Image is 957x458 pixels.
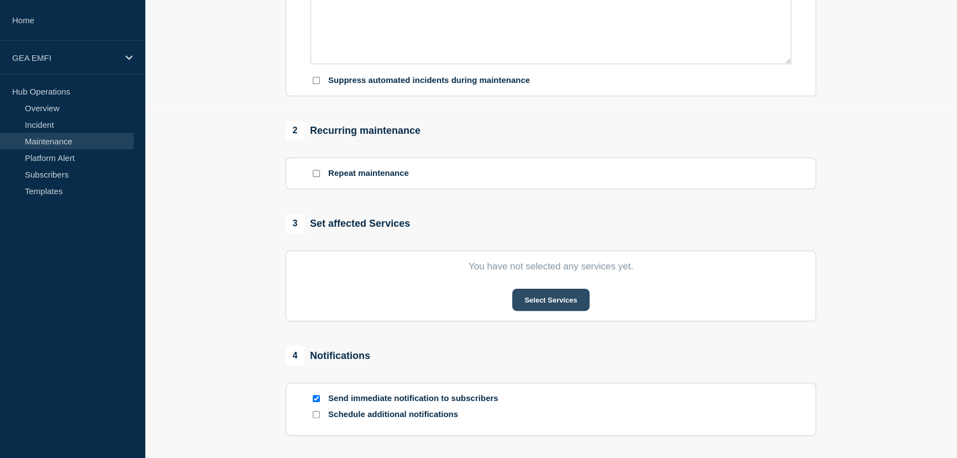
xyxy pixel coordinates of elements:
input: Schedule additional notifications [313,411,320,418]
p: Suppress automated incidents during maintenance [328,75,530,86]
input: Suppress automated incidents during maintenance [313,77,320,84]
p: GEA EMFI [12,53,118,63]
input: Send immediate notification to subscribers [313,395,320,402]
span: 4 [286,346,304,365]
div: Set affected Services [286,214,410,233]
p: Schedule additional notifications [328,409,505,420]
div: Notifications [286,346,370,365]
button: Select Services [512,289,589,311]
input: Repeat maintenance [313,170,320,177]
p: You have not selected any services yet. [311,261,791,272]
span: 2 [286,121,304,140]
span: 3 [286,214,304,233]
p: Send immediate notification to subscribers [328,393,505,404]
p: Repeat maintenance [328,168,409,179]
div: Recurring maintenance [286,121,420,140]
